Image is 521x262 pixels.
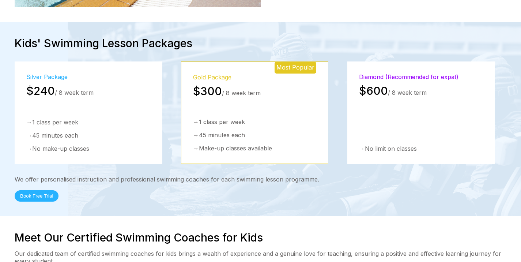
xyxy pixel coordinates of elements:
span: $600 [359,84,388,97]
span: $300 [193,85,222,98]
div: We offer personalised instruction and professional swimming coaches for each swimming lesson prog... [15,176,506,183]
h2: Meet Our Certified Swimming Coaches for Kids [15,231,506,244]
h3: Diamond (Recommended for expat) [359,73,483,81]
div: → 45 minutes each [193,131,317,139]
button: Book Free Trial [15,190,58,202]
div: / 8 week term [26,84,151,97]
div: / 8 week term [193,85,317,98]
div: / 8 week term [359,84,483,97]
div: → 45 minutes each [26,132,151,139]
div: → No limit on classes [359,145,483,152]
div: → 1 class per week [193,118,317,126]
h3: Silver Package [26,73,151,81]
span: $240 [26,84,55,97]
h3: Gold Package [193,74,317,81]
div: → No make-up classes [26,145,151,152]
div: → Make-up classes available [193,145,317,152]
h2: Kids' Swimming Lesson Packages [15,37,506,50]
div: Most Popular [275,62,316,74]
div: → 1 class per week [26,119,151,126]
